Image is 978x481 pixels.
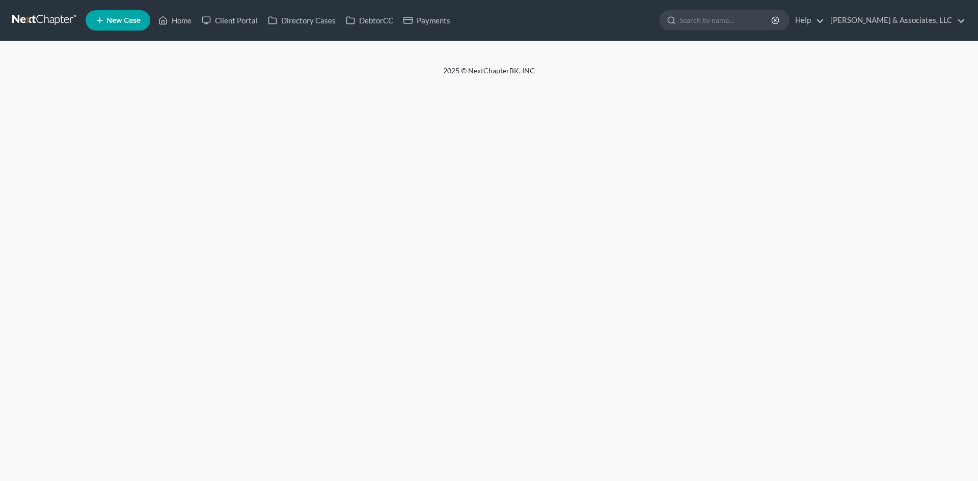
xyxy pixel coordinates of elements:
a: DebtorCC [341,11,398,30]
a: Client Portal [197,11,263,30]
a: Help [790,11,824,30]
a: Directory Cases [263,11,341,30]
a: [PERSON_NAME] & Associates, LLC [825,11,965,30]
span: New Case [106,17,141,24]
a: Home [153,11,197,30]
div: 2025 © NextChapterBK, INC [199,66,779,84]
a: Payments [398,11,455,30]
input: Search by name... [680,11,773,30]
